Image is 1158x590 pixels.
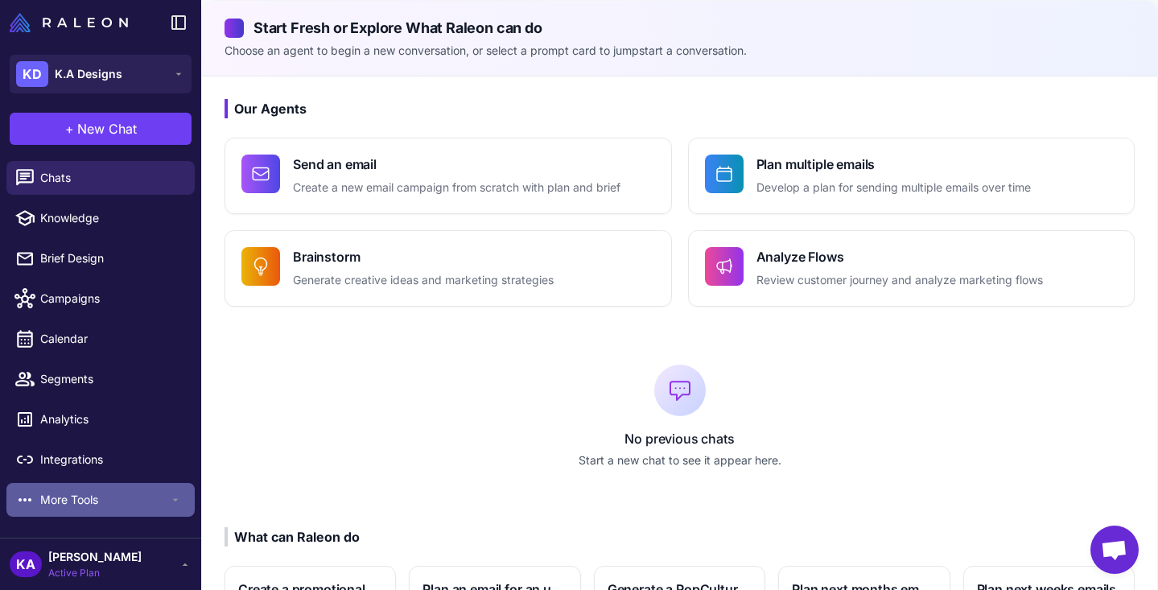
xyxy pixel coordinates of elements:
span: Active Plan [48,566,142,580]
h4: Analyze Flows [756,247,1043,266]
a: Brief Design [6,241,195,275]
span: Campaigns [40,290,182,307]
a: Knowledge [6,201,195,235]
span: + [65,119,74,138]
a: Analytics [6,402,195,436]
div: KA [10,551,42,577]
span: Integrations [40,451,182,468]
button: Plan multiple emailsDevelop a plan for sending multiple emails over time [688,138,1135,214]
p: Generate creative ideas and marketing strategies [293,271,554,290]
button: KDK.A Designs [10,55,192,93]
p: No previous chats [225,429,1135,448]
div: Open chat [1090,526,1139,574]
p: Create a new email campaign from scratch with plan and brief [293,179,620,197]
span: New Chat [77,119,137,138]
span: Analytics [40,411,182,428]
span: Chats [40,169,182,187]
span: Brief Design [40,250,182,267]
span: Knowledge [40,209,182,227]
div: What can Raleon do [225,527,360,547]
span: [PERSON_NAME] [48,548,142,566]
p: Choose an agent to begin a new conversation, or select a prompt card to jumpstart a conversation. [225,42,1135,60]
span: Segments [40,370,182,388]
h4: Send an email [293,155,620,174]
img: Raleon Logo [10,13,128,32]
a: Campaigns [6,282,195,316]
p: Review customer journey and analyze marketing flows [756,271,1043,290]
a: Chats [6,161,195,195]
button: Send an emailCreate a new email campaign from scratch with plan and brief [225,138,672,214]
p: Develop a plan for sending multiple emails over time [756,179,1031,197]
a: Integrations [6,443,195,477]
p: Start a new chat to see it appear here. [225,452,1135,469]
a: Calendar [6,322,195,356]
h4: Brainstorm [293,247,554,266]
h3: Our Agents [225,99,1135,118]
h2: Start Fresh or Explore What Raleon can do [225,17,1135,39]
button: Analyze FlowsReview customer journey and analyze marketing flows [688,230,1135,307]
a: Segments [6,362,195,396]
span: K.A Designs [55,65,122,83]
button: +New Chat [10,113,192,145]
button: BrainstormGenerate creative ideas and marketing strategies [225,230,672,307]
a: Raleon Logo [10,13,134,32]
h4: Plan multiple emails [756,155,1031,174]
div: KD [16,61,48,87]
span: More Tools [40,491,169,509]
span: Calendar [40,330,182,348]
